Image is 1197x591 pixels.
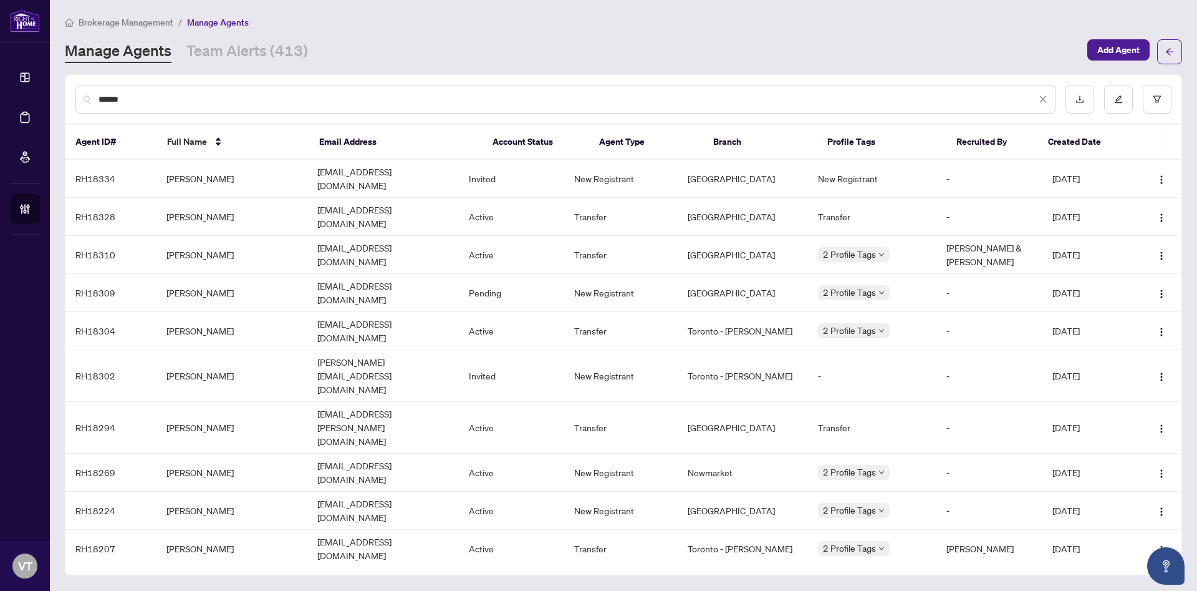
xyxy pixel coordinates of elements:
td: [DATE] [1042,402,1133,454]
td: [DATE] [1042,236,1133,274]
td: [PERSON_NAME] & [PERSON_NAME] [936,236,1042,274]
td: New Registrant [564,492,678,530]
td: - [936,350,1042,402]
td: [EMAIL_ADDRESS][DOMAIN_NAME] [307,312,459,350]
img: Logo [1156,372,1166,382]
td: - [936,312,1042,350]
td: - [936,402,1042,454]
td: [DATE] [1042,312,1133,350]
td: Active [459,492,565,530]
span: download [1075,95,1084,104]
td: [DATE] [1042,160,1133,198]
td: [EMAIL_ADDRESS][DOMAIN_NAME] [307,492,459,530]
span: filter [1153,95,1161,104]
td: [GEOGRAPHIC_DATA] [678,198,808,236]
td: - [936,160,1042,198]
td: [PERSON_NAME] [156,236,308,274]
th: Full Name [157,125,309,160]
td: RH18294 [65,402,156,454]
span: down [878,328,885,334]
span: down [878,252,885,258]
img: Logo [1156,251,1166,261]
td: Toronto - [PERSON_NAME] [678,312,808,350]
th: Account Status [483,125,589,160]
td: RH18304 [65,312,156,350]
span: down [878,507,885,514]
td: RH18309 [65,274,156,312]
td: New Registrant [564,350,678,402]
td: Active [459,236,565,274]
td: Toronto - [PERSON_NAME] [678,530,808,568]
td: RH18334 [65,160,156,198]
td: [PERSON_NAME] [156,312,308,350]
span: 2 Profile Tags [823,247,876,261]
button: Logo [1151,539,1171,559]
td: [PERSON_NAME] [156,198,308,236]
button: Logo [1151,321,1171,341]
td: [EMAIL_ADDRESS][DOMAIN_NAME] [307,236,459,274]
td: [PERSON_NAME] [156,402,308,454]
td: [DATE] [1042,198,1133,236]
td: [EMAIL_ADDRESS][DOMAIN_NAME] [307,530,459,568]
button: edit [1104,85,1133,114]
td: [GEOGRAPHIC_DATA] [678,236,808,274]
th: Agent ID# [65,125,157,160]
span: Manage Agents [187,17,249,28]
td: [DATE] [1042,274,1133,312]
td: - [936,492,1042,530]
button: filter [1143,85,1171,114]
a: Manage Agents [65,41,171,63]
td: Active [459,198,565,236]
td: New Registrant [564,160,678,198]
td: - [808,350,936,402]
span: Full Name [167,135,207,149]
button: Logo [1151,283,1171,303]
td: [GEOGRAPHIC_DATA] [678,274,808,312]
span: 2 Profile Tags [823,503,876,517]
td: Active [459,454,565,492]
span: down [878,545,885,552]
img: Logo [1156,289,1166,299]
img: Logo [1156,469,1166,479]
span: edit [1114,95,1123,104]
td: [EMAIL_ADDRESS][DOMAIN_NAME] [307,198,459,236]
td: [DATE] [1042,454,1133,492]
td: Invited [459,160,565,198]
td: Toronto - [PERSON_NAME] [678,350,808,402]
th: Recruited By [946,125,1038,160]
span: VT [18,557,32,575]
td: RH18269 [65,454,156,492]
td: New Registrant [808,160,936,198]
th: Created Date [1038,125,1130,160]
td: Pending [459,274,565,312]
td: Active [459,402,565,454]
th: Agent Type [589,125,703,160]
button: Logo [1151,245,1171,265]
button: Logo [1151,169,1171,188]
button: Logo [1151,501,1171,520]
td: Transfer [808,198,936,236]
a: Team Alerts (413) [186,41,308,63]
span: Add Agent [1097,40,1140,60]
td: [DATE] [1042,350,1133,402]
td: - [936,198,1042,236]
td: [PERSON_NAME] [156,530,308,568]
td: Transfer [564,198,678,236]
td: Transfer [564,236,678,274]
img: Logo [1156,213,1166,223]
img: Logo [1156,175,1166,185]
button: Add Agent [1087,39,1150,61]
button: Logo [1151,418,1171,437]
td: Active [459,312,565,350]
img: Logo [1156,545,1166,555]
td: [DATE] [1042,530,1133,568]
span: arrow-left [1165,47,1174,56]
td: Invited [459,350,565,402]
span: close [1039,95,1047,104]
td: Transfer [564,530,678,568]
td: New Registrant [564,454,678,492]
img: Logo [1156,327,1166,337]
button: download [1065,85,1094,114]
span: Brokerage Management [79,17,173,28]
td: [GEOGRAPHIC_DATA] [678,492,808,530]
